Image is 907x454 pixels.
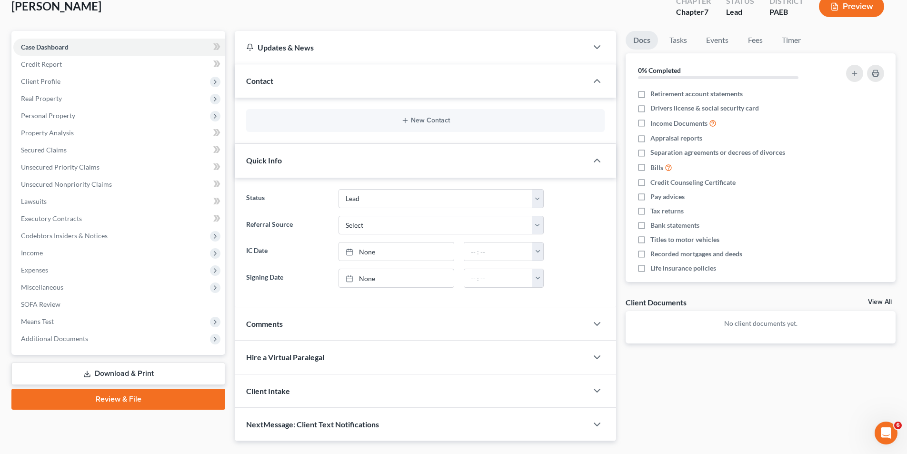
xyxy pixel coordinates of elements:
[21,180,112,188] span: Unsecured Nonpriority Claims
[13,176,225,193] a: Unsecured Nonpriority Claims
[339,242,454,261] a: None
[13,124,225,141] a: Property Analysis
[704,7,708,16] span: 7
[246,76,273,85] span: Contact
[650,178,736,187] span: Credit Counseling Certificate
[21,214,82,222] span: Executory Contracts
[650,163,663,172] span: Bills
[241,269,333,288] label: Signing Date
[868,299,892,305] a: View All
[638,66,681,74] strong: 0% Completed
[21,77,60,85] span: Client Profile
[21,300,60,308] span: SOFA Review
[650,133,702,143] span: Appraisal reports
[662,31,695,50] a: Tasks
[726,7,754,18] div: Lead
[21,163,100,171] span: Unsecured Priority Claims
[13,56,225,73] a: Credit Report
[650,103,759,113] span: Drivers license & social security card
[21,197,47,205] span: Lawsuits
[254,117,597,124] button: New Contact
[21,317,54,325] span: Means Test
[676,7,711,18] div: Chapter
[21,266,48,274] span: Expenses
[13,159,225,176] a: Unsecured Priority Claims
[769,7,804,18] div: PAEB
[21,94,62,102] span: Real Property
[13,210,225,227] a: Executory Contracts
[650,89,743,99] span: Retirement account statements
[698,31,736,50] a: Events
[650,119,708,128] span: Income Documents
[21,249,43,257] span: Income
[650,221,699,230] span: Bank statements
[246,42,576,52] div: Updates & News
[21,334,88,343] span: Additional Documents
[875,422,897,444] iframe: Intercom live chat
[11,363,225,385] a: Download & Print
[13,141,225,159] a: Secured Claims
[650,263,716,273] span: Life insurance policies
[241,242,333,261] label: IC Date
[740,31,770,50] a: Fees
[650,235,719,244] span: Titles to motor vehicles
[650,192,685,202] span: Pay advices
[774,31,808,50] a: Timer
[246,319,283,328] span: Comments
[21,111,75,120] span: Personal Property
[21,232,108,240] span: Codebtors Insiders & Notices
[633,319,888,328] p: No client documents yet.
[13,296,225,313] a: SOFA Review
[13,193,225,210] a: Lawsuits
[21,60,62,68] span: Credit Report
[246,353,324,362] span: Hire a Virtual Paralegal
[241,189,333,208] label: Status
[21,43,69,51] span: Case Dashboard
[246,420,379,429] span: NextMessage: Client Text Notifications
[650,249,742,259] span: Recorded mortgages and deeds
[650,206,684,216] span: Tax returns
[13,39,225,56] a: Case Dashboard
[241,216,333,235] label: Referral Source
[464,269,533,287] input: -- : --
[339,269,454,287] a: None
[246,386,290,395] span: Client Intake
[464,242,533,261] input: -- : --
[11,389,225,410] a: Review & File
[21,146,67,154] span: Secured Claims
[894,422,902,429] span: 6
[626,297,687,307] div: Client Documents
[21,129,74,137] span: Property Analysis
[626,31,658,50] a: Docs
[246,156,282,165] span: Quick Info
[21,283,63,291] span: Miscellaneous
[650,148,785,157] span: Separation agreements or decrees of divorces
